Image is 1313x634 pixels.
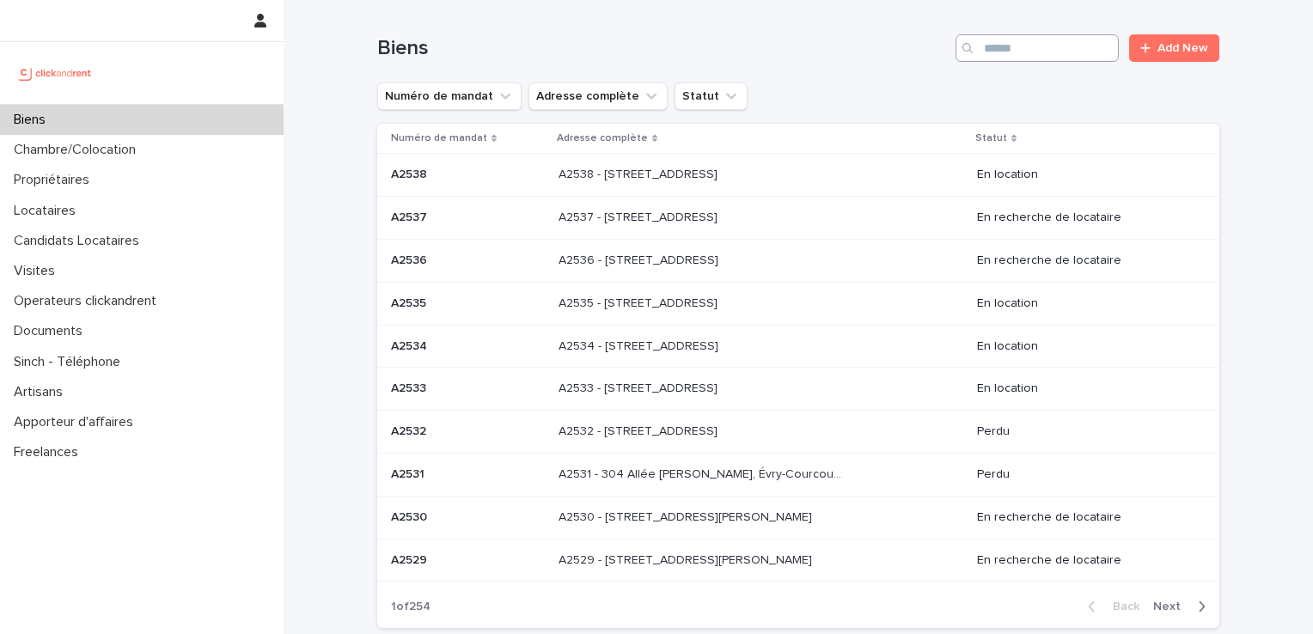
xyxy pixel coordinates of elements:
p: A2537 [391,207,431,225]
p: Sinch - Téléphone [7,354,134,370]
p: A2538 [391,164,431,182]
tr: A2538A2538 A2538 - [STREET_ADDRESS]A2538 - [STREET_ADDRESS] En location [377,154,1219,197]
p: A2529 - 14 rue Honoré de Balzac, Garges-lès-Gonesse 95140 [559,550,815,568]
p: Perdu [977,424,1192,439]
tr: A2529A2529 A2529 - [STREET_ADDRESS][PERSON_NAME]A2529 - [STREET_ADDRESS][PERSON_NAME] En recherch... [377,539,1219,582]
p: Perdu [977,467,1192,482]
a: Add New [1129,34,1219,62]
p: Documents [7,323,96,339]
p: A2535 - 262 rue du Faubourg Saint-Martin, Paris 75010 [559,293,721,311]
p: Freelances [7,444,92,460]
span: Next [1153,600,1191,613]
input: Search [956,34,1119,62]
p: Propriétaires [7,172,103,188]
p: A2531 - 304 Allée Pablo Neruda, Évry-Courcouronnes 91000 [559,464,848,482]
tr: A2535A2535 A2535 - [STREET_ADDRESS]A2535 - [STREET_ADDRESS] En location [377,282,1219,325]
span: Back [1102,600,1139,613]
p: En location [977,381,1192,396]
p: En recherche de locataire [977,553,1192,568]
button: Statut [675,82,748,110]
button: Numéro de mandat [377,82,522,110]
p: Adresse complète [557,129,648,148]
p: Operateurs clickandrent [7,293,170,309]
p: En recherche de locataire [977,510,1192,525]
p: Apporteur d'affaires [7,414,147,430]
h1: Biens [377,36,949,61]
tr: A2531A2531 A2531 - 304 Allée [PERSON_NAME], Évry-Courcouronnes 91000A2531 - 304 Allée [PERSON_NAM... [377,453,1219,496]
button: Adresse complète [528,82,668,110]
p: En location [977,339,1192,354]
tr: A2537A2537 A2537 - [STREET_ADDRESS]A2537 - [STREET_ADDRESS] En recherche de locataire [377,197,1219,240]
button: Back [1074,599,1146,614]
p: A2530 - [STREET_ADDRESS][PERSON_NAME] [559,507,815,525]
p: Artisans [7,384,76,400]
p: A2534 [391,336,431,354]
p: A2530 [391,507,431,525]
p: A2532 - [STREET_ADDRESS] [559,421,721,439]
p: Numéro de mandat [391,129,487,148]
p: 1 of 254 [377,586,444,628]
p: A2531 [391,464,428,482]
p: Chambre/Colocation [7,142,150,158]
p: A2533 - [STREET_ADDRESS] [559,378,721,396]
p: A2536 - [STREET_ADDRESS] [559,250,722,268]
p: En recherche de locataire [977,253,1192,268]
p: Visites [7,263,69,279]
p: A2538 - [STREET_ADDRESS] [559,164,721,182]
p: Candidats Locataires [7,233,153,249]
p: A2534 - 134 Cours Aquitaine, Boulogne-Billancourt 92100 [559,336,722,354]
p: En recherche de locataire [977,210,1192,225]
p: Biens [7,112,59,128]
tr: A2536A2536 A2536 - [STREET_ADDRESS]A2536 - [STREET_ADDRESS] En recherche de locataire [377,239,1219,282]
img: UCB0brd3T0yccxBKYDjQ [14,56,97,90]
p: A2533 [391,378,430,396]
span: Add New [1157,42,1208,54]
button: Next [1146,599,1219,614]
p: En location [977,168,1192,182]
p: En location [977,296,1192,311]
tr: A2532A2532 A2532 - [STREET_ADDRESS]A2532 - [STREET_ADDRESS] Perdu [377,411,1219,454]
tr: A2533A2533 A2533 - [STREET_ADDRESS]A2533 - [STREET_ADDRESS] En location [377,368,1219,411]
p: A2537 - [STREET_ADDRESS] [559,207,721,225]
p: A2536 [391,250,431,268]
p: A2529 [391,550,431,568]
p: A2535 [391,293,430,311]
p: A2532 [391,421,430,439]
tr: A2530A2530 A2530 - [STREET_ADDRESS][PERSON_NAME]A2530 - [STREET_ADDRESS][PERSON_NAME] En recherch... [377,496,1219,539]
p: Locataires [7,203,89,219]
p: Statut [975,129,1007,148]
tr: A2534A2534 A2534 - [STREET_ADDRESS]A2534 - [STREET_ADDRESS] En location [377,325,1219,368]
